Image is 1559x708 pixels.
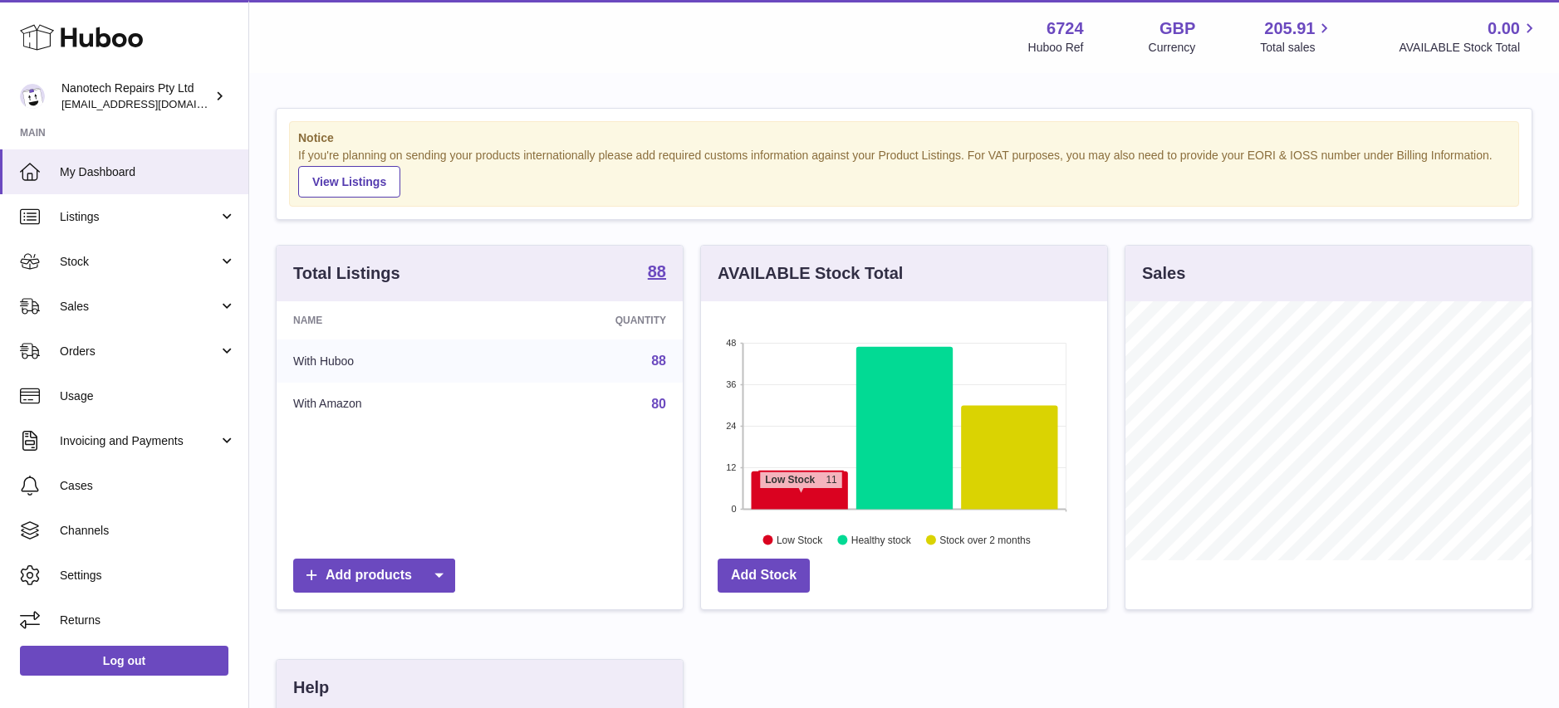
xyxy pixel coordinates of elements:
[1028,40,1084,56] div: Huboo Ref
[60,209,218,225] span: Listings
[277,383,499,426] td: With Amazon
[648,263,666,283] a: 88
[293,262,400,285] h3: Total Listings
[293,676,329,699] h3: Help
[1159,17,1195,40] strong: GBP
[726,338,736,348] text: 48
[298,130,1510,146] strong: Notice
[718,262,903,285] h3: AVAILABLE Stock Total
[726,462,736,472] text: 12
[718,559,810,593] a: Add Stock
[60,299,218,315] span: Sales
[651,354,666,368] a: 88
[20,84,45,109] img: info@nanotechrepairs.com
[777,534,823,545] text: Low Stock
[1399,40,1539,56] span: AVAILABLE Stock Total
[1399,17,1539,56] a: 0.00 AVAILABLE Stock Total
[60,433,218,449] span: Invoicing and Payments
[60,388,236,404] span: Usage
[61,97,244,110] span: [EMAIL_ADDRESS][DOMAIN_NAME]
[60,344,218,359] span: Orders
[61,81,211,112] div: Nanotech Repairs Pty Ltd
[1047,17,1084,40] strong: 6724
[60,613,236,628] span: Returns
[293,559,455,593] a: Add products
[726,421,736,431] text: 24
[60,523,236,539] span: Channels
[298,166,400,198] a: View Listings
[60,568,236,583] span: Settings
[1260,17,1334,56] a: 205.91 Total sales
[765,474,815,486] tspan: Low Stock
[298,148,1510,198] div: If you're planning on sending your products internationally please add required customs informati...
[651,397,666,411] a: 80
[1264,17,1315,40] span: 205.91
[277,301,499,339] th: Name
[499,301,683,339] th: Quantity
[60,478,236,494] span: Cases
[648,263,666,280] strong: 88
[1260,40,1334,56] span: Total sales
[939,534,1030,545] text: Stock over 2 months
[20,646,228,676] a: Log out
[277,339,499,383] td: With Huboo
[1488,17,1520,40] span: 0.00
[60,164,236,180] span: My Dashboard
[826,474,837,486] tspan: 11
[726,379,736,389] text: 36
[60,254,218,270] span: Stock
[731,504,736,514] text: 0
[1142,262,1185,285] h3: Sales
[851,534,912,545] text: Healthy stock
[1149,40,1196,56] div: Currency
